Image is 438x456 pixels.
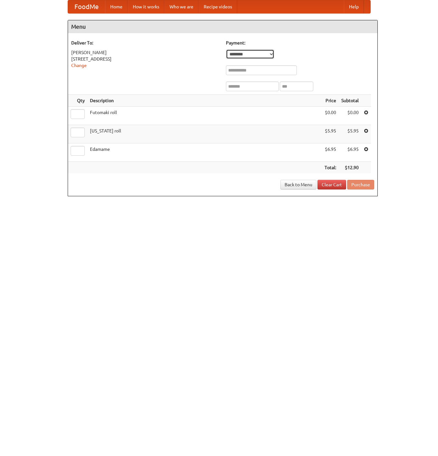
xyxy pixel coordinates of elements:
h4: Menu [68,20,377,33]
div: [PERSON_NAME] [71,49,219,56]
td: $0.00 [322,107,339,125]
th: Qty [68,95,87,107]
td: $6.95 [322,143,339,162]
h5: Deliver To: [71,40,219,46]
a: Who we are [164,0,199,13]
td: $5.95 [322,125,339,143]
a: Change [71,63,87,68]
button: Purchase [347,180,374,189]
a: How it works [128,0,164,13]
td: Edamame [87,143,322,162]
th: Price [322,95,339,107]
th: Total: [322,162,339,174]
a: Back to Menu [280,180,316,189]
h5: Payment: [226,40,374,46]
td: Futomaki roll [87,107,322,125]
td: $6.95 [339,143,361,162]
div: [STREET_ADDRESS] [71,56,219,62]
td: $5.95 [339,125,361,143]
a: Clear Cart [317,180,346,189]
a: FoodMe [68,0,105,13]
th: Description [87,95,322,107]
td: $0.00 [339,107,361,125]
a: Home [105,0,128,13]
a: Help [344,0,364,13]
td: [US_STATE] roll [87,125,322,143]
a: Recipe videos [199,0,237,13]
th: Subtotal [339,95,361,107]
th: $12.90 [339,162,361,174]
